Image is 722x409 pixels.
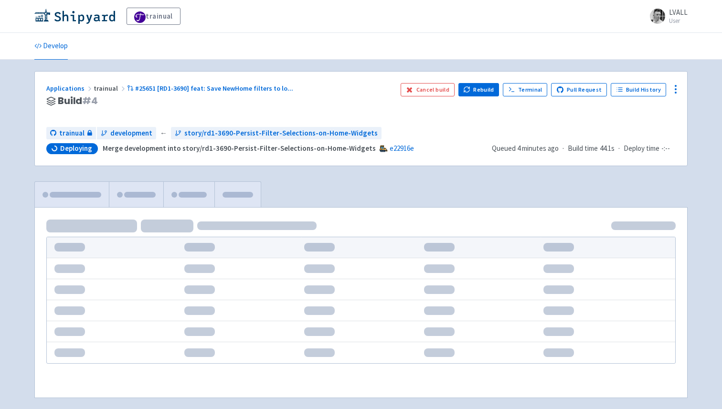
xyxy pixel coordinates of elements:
[46,127,96,140] a: trainual
[503,83,547,96] a: Terminal
[184,128,378,139] span: story/rd1-3690-Persist-Filter-Selections-on-Home-Widgets
[458,83,499,96] button: Rebuild
[97,127,156,140] a: development
[600,143,615,154] span: 44.1s
[34,9,115,24] img: Shipyard logo
[110,128,152,139] span: development
[492,144,559,153] span: Queued
[390,144,414,153] a: e22916e
[160,128,167,139] span: ←
[551,83,607,96] a: Pull Request
[401,83,455,96] button: Cancel build
[82,94,98,107] span: # 4
[644,9,688,24] a: LVALL User
[611,83,666,96] a: Build History
[135,84,293,93] span: #25651 [RD1-3690] feat: Save NewHome filters to lo ...
[94,84,127,93] span: trainual
[34,33,68,60] a: Develop
[669,18,688,24] small: User
[60,144,92,153] span: Deploying
[661,143,670,154] span: -:--
[46,84,94,93] a: Applications
[127,84,295,93] a: #25651 [RD1-3690] feat: Save NewHome filters to lo...
[669,8,688,17] span: LVALL
[624,143,659,154] span: Deploy time
[492,143,676,154] div: · ·
[58,95,98,106] span: Build
[103,144,376,153] strong: Merge development into story/rd1-3690-Persist-Filter-Selections-on-Home-Widgets
[59,128,85,139] span: trainual
[517,144,559,153] time: 4 minutes ago
[568,143,598,154] span: Build time
[127,8,180,25] a: trainual
[171,127,382,140] a: story/rd1-3690-Persist-Filter-Selections-on-Home-Widgets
